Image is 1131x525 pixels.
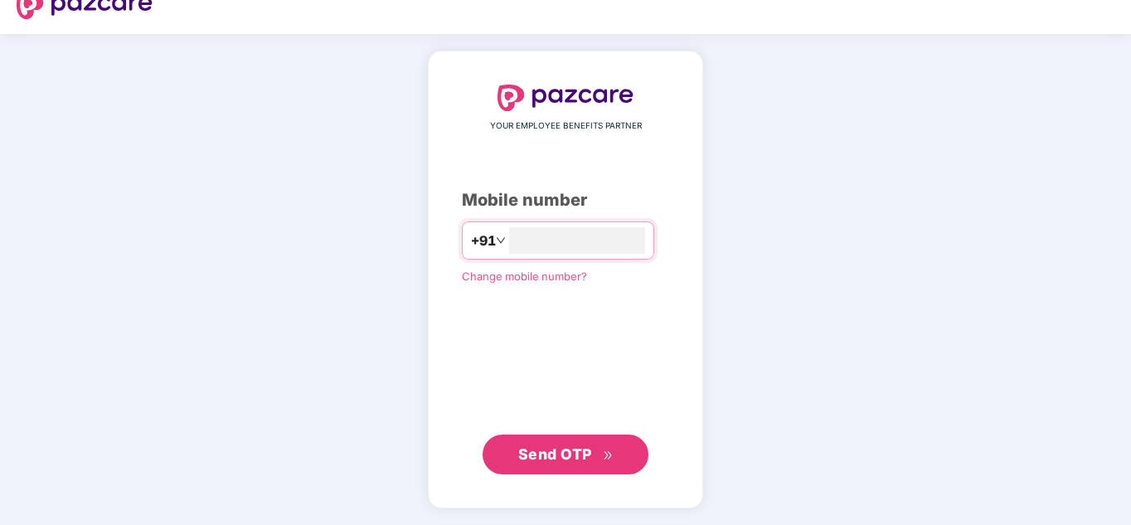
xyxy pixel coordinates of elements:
[471,231,496,251] span: +91
[490,119,642,133] span: YOUR EMPLOYEE BENEFITS PARTNER
[462,270,587,283] a: Change mobile number?
[462,187,669,213] div: Mobile number
[603,450,614,461] span: double-right
[498,85,633,111] img: logo
[483,435,648,474] button: Send OTPdouble-right
[496,236,506,245] span: down
[518,445,592,463] span: Send OTP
